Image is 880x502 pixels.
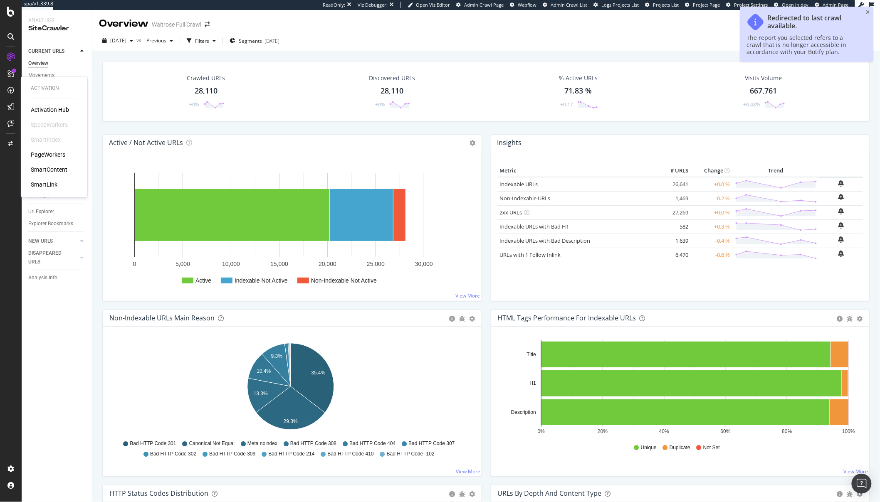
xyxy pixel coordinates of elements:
a: Admin Page [815,2,849,8]
div: SpeedWorkers [31,121,68,129]
a: Project Page [685,2,720,8]
div: gear [857,491,863,497]
td: 27,269 [657,205,690,219]
i: Options [470,140,475,146]
div: Overview [99,17,148,31]
span: Admin Crawl Page [464,2,504,8]
span: 2025 Oct. 11th [110,37,126,44]
div: Visits Volume [745,74,782,82]
text: 35.4% [311,370,325,376]
div: bell-plus [838,236,844,243]
div: DISAPPEARED URLS [28,249,70,266]
a: CURRENT URLS [28,47,78,56]
text: 10.4% [257,369,271,374]
svg: A chart. [497,340,860,436]
text: 25,000 [367,261,385,267]
a: Explorer Bookmarks [28,219,86,228]
text: Title [527,352,536,357]
td: 582 [657,219,690,234]
text: 20,000 [319,261,336,267]
td: 26,641 [657,177,690,192]
a: SmartContent [31,166,67,174]
text: 60% [721,429,731,435]
span: Open Viz Editor [416,2,450,8]
text: 30,000 [415,261,433,267]
div: circle-info [837,491,843,497]
td: +0.3 % [690,219,732,234]
th: # URLS [657,165,690,177]
a: Analysis Info [28,273,86,282]
div: Filters [195,37,209,44]
td: +0.0 % [690,205,732,219]
a: Admin Crawl Page [456,2,504,8]
text: H1 [530,381,536,386]
svg: A chart. [109,165,472,294]
div: bell-plus [838,250,844,257]
text: 29.3% [284,419,298,425]
div: +0% [375,101,385,108]
div: URLs by Depth and Content Type [497,489,601,497]
div: SmartIndex [31,136,61,144]
td: 1,639 [657,234,690,248]
div: Activation [31,85,77,92]
span: Duplicate [670,444,690,451]
div: gear [857,316,863,322]
td: -0.4 % [690,234,732,248]
div: Overview [28,59,48,68]
a: NEW URLS [28,237,78,246]
div: circle-info [837,316,843,322]
div: CURRENT URLS [28,47,64,56]
td: +0.0 % [690,177,732,192]
a: URLs with 1 Follow Inlink [499,251,561,258]
a: SmartLink [31,181,57,189]
a: Projects List [645,2,679,8]
a: Movements [28,71,86,80]
a: View More [844,468,868,475]
span: Bad HTTP Code 307 [408,440,455,447]
div: NEW URLS [28,237,53,246]
div: circle-info [449,491,455,497]
text: Description [511,409,536,415]
text: Indexable Not Active [235,277,288,284]
text: 80% [782,429,792,435]
div: The report you selected refers to a crawl that is no longer accessible in accordance with your Bo... [747,34,858,55]
div: Analytics [28,17,85,24]
text: 0 [133,261,136,267]
div: bug [847,491,853,497]
a: Url Explorer [28,207,86,216]
div: +0.17 [560,101,573,108]
svg: A chart. [109,340,472,436]
text: 15,000 [270,261,288,267]
span: Segments [239,37,262,44]
div: Open Intercom Messenger [852,474,872,494]
span: Bad HTTP Code 404 [349,440,396,447]
button: [DATE] [99,34,136,47]
div: bug [847,316,853,322]
text: Active [195,277,211,284]
div: +0% [190,101,200,108]
div: Movements [28,71,54,80]
div: bell-plus [838,208,844,214]
h4: Insights [497,137,522,148]
button: Segments[DATE] [226,34,283,47]
button: Filters [183,34,219,47]
span: Bad HTTP Code 214 [268,450,314,458]
div: bell-plus [838,194,844,200]
div: Waitrose Full Crawl [152,20,201,29]
td: 1,469 [657,191,690,205]
span: Bad HTTP Code 410 [328,450,374,458]
td: 6,470 [657,248,690,262]
div: Explorer Bookmarks [28,219,73,228]
div: PageWorkers [31,151,65,159]
div: ReadOnly: [323,2,345,8]
span: Bad HTTP Code -102 [387,450,435,458]
a: View More [456,468,480,475]
a: Webflow [510,2,536,8]
text: Non-Indexable Not Active [311,277,377,284]
div: Redirected to last crawl available. [768,14,858,30]
a: 2xx URLs [499,209,522,216]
